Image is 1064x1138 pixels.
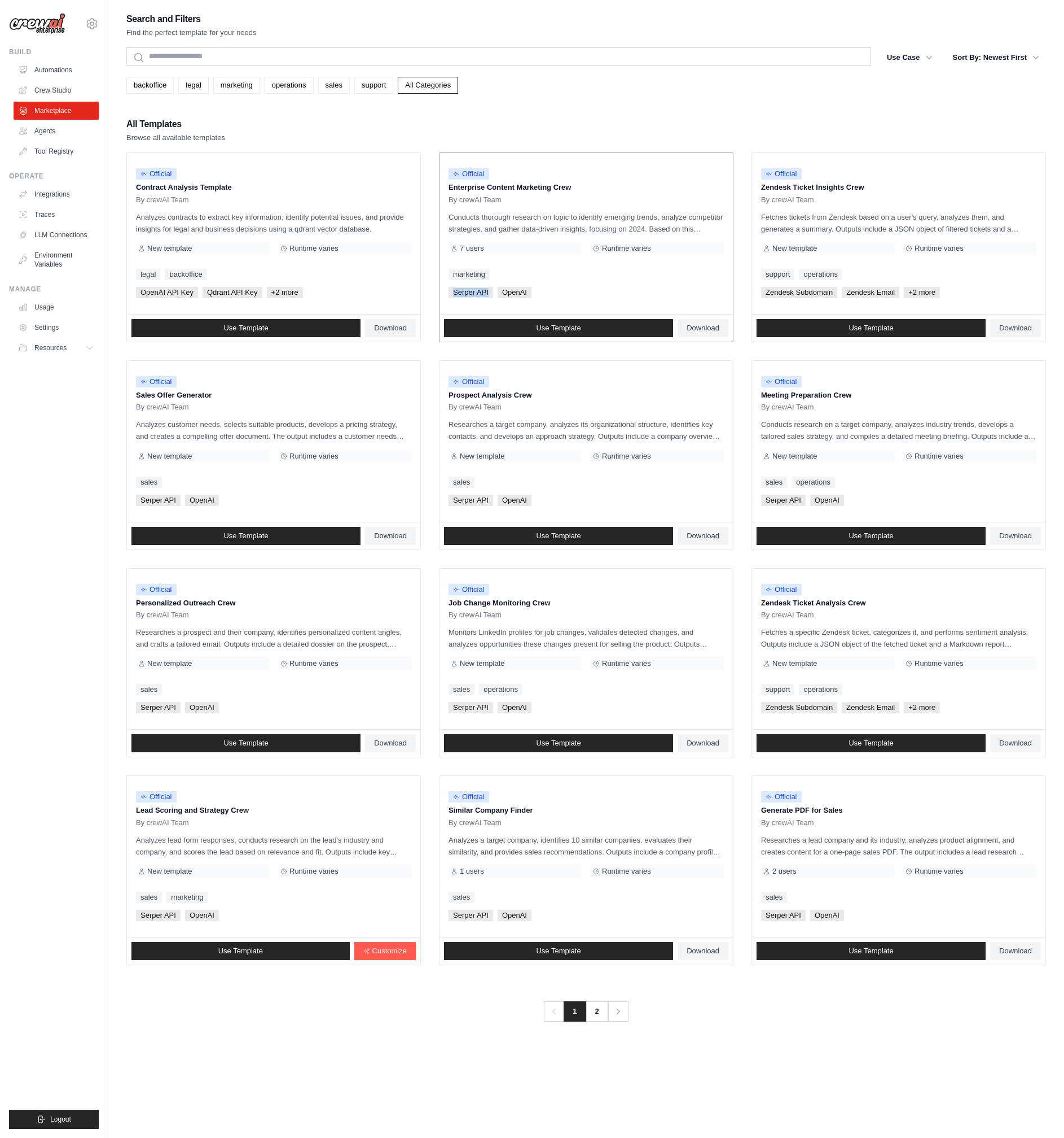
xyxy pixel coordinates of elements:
[536,947,581,956] span: Use Template
[687,739,719,748] span: Download
[136,684,162,695] a: sales
[444,319,673,337] a: Use Template
[126,11,257,27] h2: Search and Filters
[761,626,1036,650] p: Fetches a specific Zendesk ticket, categorizes it, and performs sentiment analysis. Outputs inclu...
[289,867,338,876] span: Runtime varies
[136,805,411,816] p: Lead Scoring and Strategy Crew
[126,116,225,132] h2: All Templates
[602,867,651,876] span: Runtime varies
[990,734,1041,752] a: Download
[136,168,177,180] span: Official
[761,702,837,713] span: Zendesk Subdomain
[178,77,208,94] a: legal
[761,910,806,921] span: Serper API
[9,47,99,56] div: Build
[602,452,651,461] span: Runtime varies
[14,122,99,140] a: Agents
[14,319,99,337] a: Settings
[126,132,225,143] p: Browse all available templates
[165,269,206,280] a: backoffice
[761,495,806,506] span: Serper API
[14,102,99,120] a: Marketplace
[449,211,724,235] p: Conducts thorough research on topic to identify emerging trends, analyze competitor strategies, a...
[213,77,260,94] a: marketing
[223,531,268,540] span: Use Template
[761,834,1036,858] p: Researches a lead company and its industry, analyzes product alignment, and creates content for a...
[460,659,504,668] span: New template
[289,452,338,461] span: Runtime varies
[147,244,192,253] span: New template
[136,495,181,506] span: Serper API
[136,834,411,858] p: Analyzes lead form responses, conducts research on the lead's industry and company, and scores th...
[372,947,407,956] span: Customize
[265,77,314,94] a: operations
[904,287,940,298] span: +2 more
[136,195,189,204] span: By crewAI Team
[185,495,219,506] span: OpenAI
[365,734,416,752] a: Download
[398,77,458,94] a: All Categories
[772,452,817,461] span: New template
[9,1110,99,1129] button: Logout
[536,739,581,748] span: Use Template
[289,659,338,668] span: Runtime varies
[498,910,531,921] span: OpenAI
[848,531,893,540] span: Use Template
[136,910,181,921] span: Serper API
[772,867,797,876] span: 2 users
[761,403,814,412] span: By crewAI Team
[267,287,303,298] span: +2 more
[126,27,257,38] p: Find the perfect template for your needs
[687,531,719,540] span: Download
[848,324,893,333] span: Use Template
[218,947,263,956] span: Use Template
[14,246,99,273] a: Environment Variables
[460,244,484,253] span: 7 users
[449,611,502,620] span: By crewAI Team
[914,244,964,253] span: Runtime varies
[757,734,986,752] a: Use Template
[761,791,802,803] span: Official
[9,172,99,181] div: Operate
[14,142,99,160] a: Tool Registry
[586,1001,608,1022] a: 2
[761,805,1036,816] p: Generate PDF for Sales
[136,626,411,650] p: Researches a prospect and their company, identifies personalized content angles, and crafts a tai...
[761,211,1036,235] p: Fetches tickets from Zendesk based on a user's query, analyzes them, and generates a summary. Out...
[185,910,219,921] span: OpenAI
[131,942,350,960] a: Use Template
[374,324,407,333] span: Download
[848,947,893,956] span: Use Template
[761,598,1036,609] p: Zendesk Ticket Analysis Crew
[757,527,986,545] a: Use Template
[761,892,787,903] a: sales
[449,818,502,827] span: By crewAI Team
[498,287,531,298] span: OpenAI
[761,195,814,204] span: By crewAI Team
[444,942,673,960] a: Use Template
[147,659,192,668] span: New template
[131,734,360,752] a: Use Template
[914,867,964,876] span: Runtime varies
[136,584,177,595] span: Official
[14,339,99,357] button: Resources
[14,185,99,203] a: Integrations
[223,324,268,333] span: Use Template
[136,211,411,235] p: Analyzes contracts to extract key information, identify potential issues, and provide insights fo...
[449,477,474,488] a: sales
[147,452,192,461] span: New template
[136,418,411,442] p: Analyzes customer needs, selects suitable products, develops a pricing strategy, and creates a co...
[990,942,1041,960] a: Download
[354,942,416,960] a: Customize
[678,734,728,752] a: Download
[498,702,531,713] span: OpenAI
[14,298,99,316] a: Usage
[354,77,393,94] a: support
[761,611,814,620] span: By crewAI Team
[449,684,474,695] a: sales
[365,527,416,545] a: Download
[678,319,728,337] a: Download
[761,584,802,595] span: Official
[761,418,1036,442] p: Conducts research on a target company, analyzes industry trends, develops a tailored sales strate...
[14,61,99,79] a: Automations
